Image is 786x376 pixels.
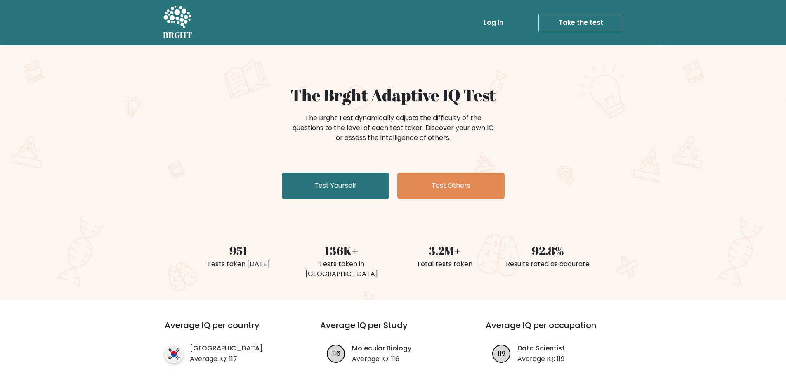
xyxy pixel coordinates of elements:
[190,343,263,353] a: [GEOGRAPHIC_DATA]
[192,259,285,269] div: Tests taken [DATE]
[165,320,290,340] h3: Average IQ per country
[163,30,193,40] h5: BRGHT
[397,173,505,199] a: Test Others
[398,242,491,259] div: 3.2M+
[192,242,285,259] div: 951
[332,348,340,358] text: 116
[501,259,595,269] div: Results rated as accurate
[295,242,388,259] div: 136K+
[165,345,183,363] img: country
[538,14,623,31] a: Take the test
[352,354,411,364] p: Average IQ: 116
[282,173,389,199] a: Test Yourself
[190,354,263,364] p: Average IQ: 117
[501,242,595,259] div: 92.8%
[163,3,193,42] a: BRGHT
[295,259,388,279] div: Tests taken in [GEOGRAPHIC_DATA]
[352,343,411,353] a: Molecular Biology
[398,259,491,269] div: Total tests taken
[320,320,466,340] h3: Average IQ per Study
[498,348,505,358] text: 119
[290,113,496,143] div: The Brght Test dynamically adjusts the difficulty of the questions to the level of each test take...
[517,354,565,364] p: Average IQ: 119
[486,320,631,340] h3: Average IQ per occupation
[192,85,595,105] h1: The Brght Adaptive IQ Test
[517,343,565,353] a: Data Scientist
[480,14,507,31] a: Log in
